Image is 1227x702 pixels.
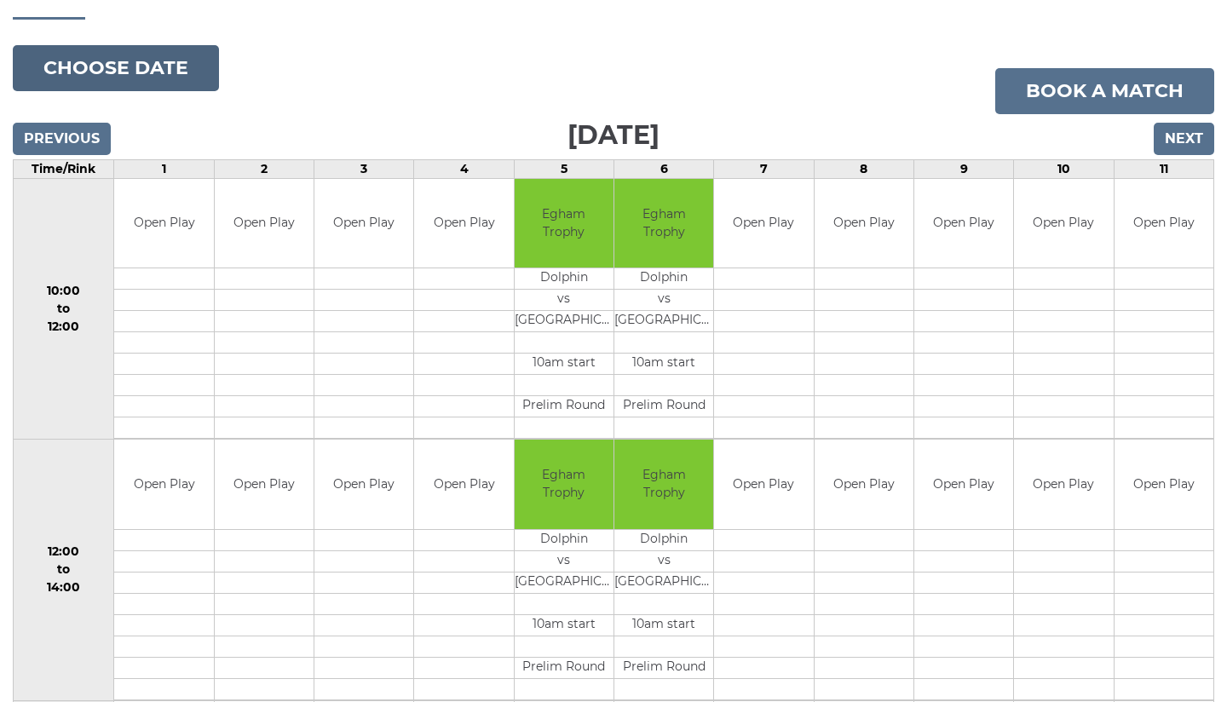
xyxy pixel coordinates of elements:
[614,572,713,593] td: [GEOGRAPHIC_DATA]
[314,440,413,529] td: Open Play
[515,550,613,572] td: vs
[515,572,613,593] td: [GEOGRAPHIC_DATA]
[995,68,1214,114] a: Book a match
[815,179,913,268] td: Open Play
[614,657,713,678] td: Prelim Round
[515,396,613,417] td: Prelim Round
[714,440,813,529] td: Open Play
[14,159,114,178] td: Time/Rink
[314,179,413,268] td: Open Play
[614,311,713,332] td: [GEOGRAPHIC_DATA]
[914,179,1013,268] td: Open Play
[515,614,613,636] td: 10am start
[614,396,713,417] td: Prelim Round
[414,179,513,268] td: Open Play
[515,290,613,311] td: vs
[414,440,513,529] td: Open Play
[614,354,713,375] td: 10am start
[114,159,214,178] td: 1
[614,614,713,636] td: 10am start
[815,440,913,529] td: Open Play
[13,45,219,91] button: Choose date
[614,179,713,268] td: Egham Trophy
[515,529,613,550] td: Dolphin
[914,440,1013,529] td: Open Play
[14,178,114,440] td: 10:00 to 12:00
[714,179,813,268] td: Open Play
[215,440,314,529] td: Open Play
[214,159,314,178] td: 2
[515,311,613,332] td: [GEOGRAPHIC_DATA]
[515,657,613,678] td: Prelim Round
[1014,179,1113,268] td: Open Play
[614,529,713,550] td: Dolphin
[515,440,613,529] td: Egham Trophy
[1014,159,1114,178] td: 10
[114,179,213,268] td: Open Play
[614,159,714,178] td: 6
[1115,179,1213,268] td: Open Play
[1014,440,1113,529] td: Open Play
[514,159,613,178] td: 5
[314,159,414,178] td: 3
[614,290,713,311] td: vs
[1115,440,1213,529] td: Open Play
[1154,123,1214,155] input: Next
[515,179,613,268] td: Egham Trophy
[414,159,514,178] td: 4
[614,440,713,529] td: Egham Trophy
[114,440,213,529] td: Open Play
[614,268,713,290] td: Dolphin
[515,354,613,375] td: 10am start
[515,268,613,290] td: Dolphin
[215,179,314,268] td: Open Play
[913,159,1013,178] td: 9
[614,550,713,572] td: vs
[714,159,814,178] td: 7
[13,123,111,155] input: Previous
[1114,159,1213,178] td: 11
[814,159,913,178] td: 8
[14,440,114,701] td: 12:00 to 14:00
